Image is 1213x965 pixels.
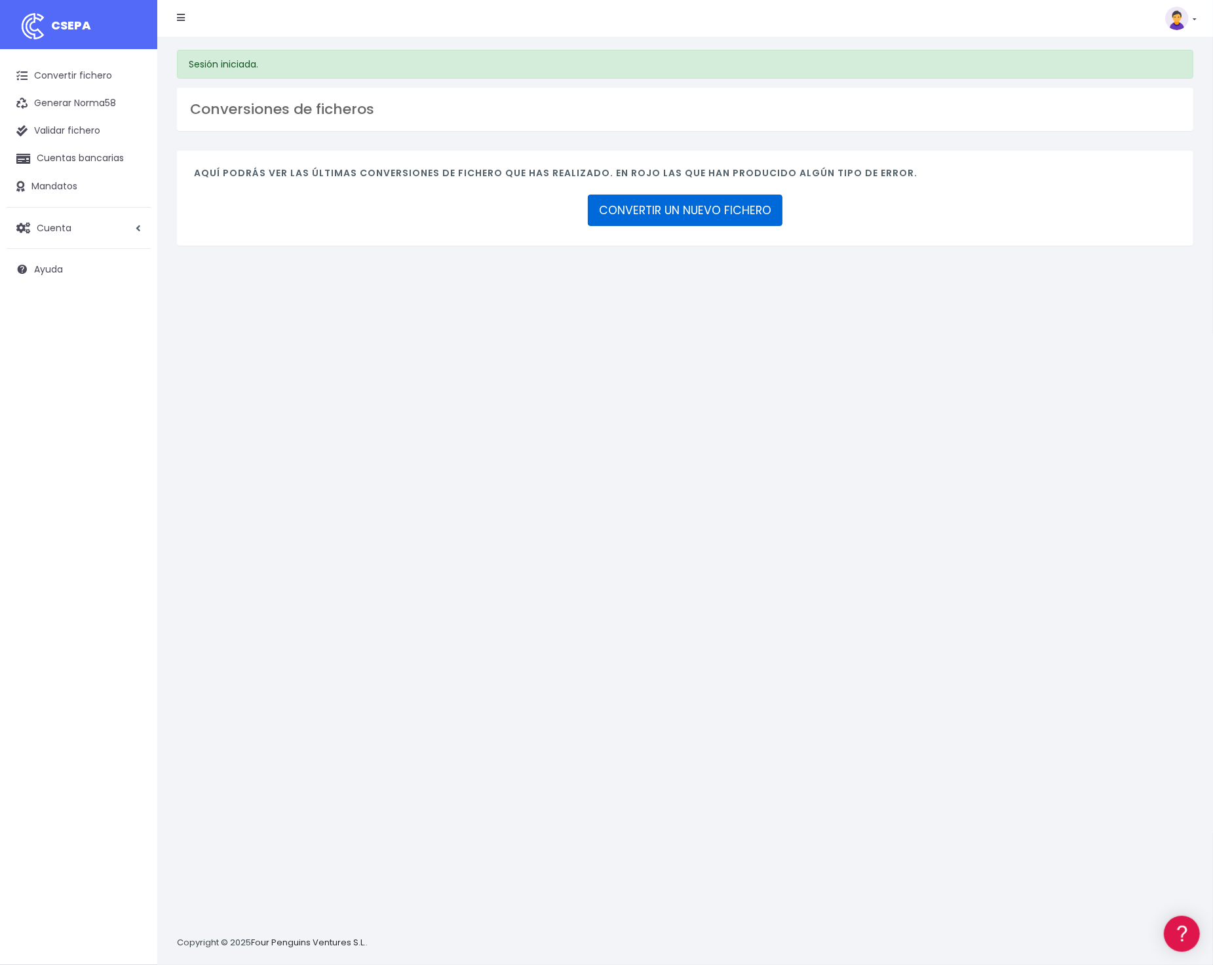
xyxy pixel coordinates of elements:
[7,255,151,283] a: Ayuda
[251,936,366,949] a: Four Penguins Ventures S.L.
[13,206,249,227] a: Videotutoriales
[34,263,63,276] span: Ayuda
[194,168,1176,185] h4: Aquí podrás ver las últimas conversiones de fichero que has realizado. En rojo las que han produc...
[13,314,249,327] div: Programadores
[13,350,249,373] button: Contáctanos
[1165,7,1189,30] img: profile
[7,90,151,117] a: Generar Norma58
[13,145,249,157] div: Convertir ficheros
[177,936,368,950] p: Copyright © 2025 .
[588,195,782,226] a: CONVERTIR UN NUEVO FICHERO
[7,117,151,145] a: Validar fichero
[13,166,249,186] a: Formatos
[7,173,151,200] a: Mandatos
[190,101,1180,118] h3: Conversiones de ficheros
[51,17,91,33] span: CSEPA
[13,111,249,132] a: Información general
[16,10,49,43] img: logo
[13,227,249,247] a: Perfiles de empresas
[13,260,249,273] div: Facturación
[37,221,71,234] span: Cuenta
[7,214,151,242] a: Cuenta
[7,145,151,172] a: Cuentas bancarias
[7,62,151,90] a: Convertir fichero
[180,377,252,390] a: POWERED BY ENCHANT
[13,91,249,104] div: Información general
[13,335,249,355] a: API
[177,50,1193,79] div: Sesión iniciada.
[13,186,249,206] a: Problemas habituales
[13,281,249,301] a: General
